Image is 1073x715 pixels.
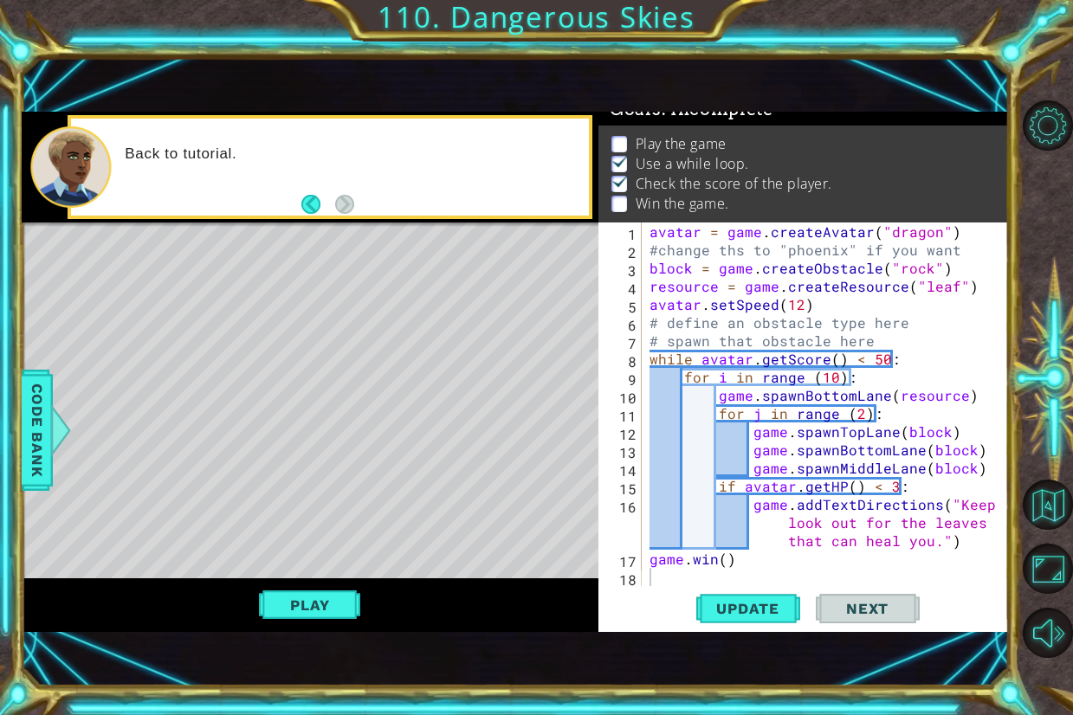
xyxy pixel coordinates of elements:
span: Code Bank [23,377,51,482]
button: Play [259,589,360,622]
img: Check mark for checkbox [611,154,629,168]
div: 14 [602,461,642,480]
div: 4 [602,280,642,298]
span: : Incomplete [662,99,773,119]
button: Maximize Browser [1023,544,1073,594]
p: Win the game. [636,194,729,213]
p: Back to tutorial. [125,145,577,164]
a: Back to Map [1025,472,1073,536]
p: Check the score of the player. [636,174,833,193]
div: 12 [602,425,642,443]
div: 3 [602,261,642,280]
div: 15 [602,480,642,498]
div: 5 [602,298,642,316]
button: Back to Map [1023,480,1073,530]
div: 10 [602,389,642,407]
p: Use a while loop. [636,154,749,173]
span: Next [829,600,906,617]
button: Back [301,195,335,214]
div: 18 [602,570,642,589]
div: 11 [602,407,642,425]
div: 1 [602,225,642,243]
button: Next [335,195,354,214]
button: Next [816,588,920,628]
div: 13 [602,443,642,461]
div: 17 [602,552,642,570]
div: 8 [602,352,642,370]
div: 16 [602,498,642,552]
div: 7 [602,334,642,352]
button: Update [696,588,800,628]
span: Update [699,600,797,617]
img: Check mark for checkbox [611,174,629,188]
div: 6 [602,316,642,334]
div: 9 [602,370,642,389]
button: Mute [1023,608,1073,658]
div: 2 [602,243,642,261]
p: Play the game [636,134,727,153]
button: Level Options [1023,100,1073,151]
